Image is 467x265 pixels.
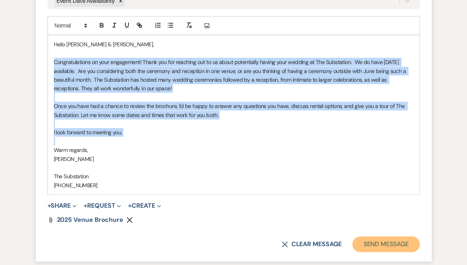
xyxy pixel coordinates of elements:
a: 2025 Venue Brochure [57,217,123,223]
button: Request [84,203,121,209]
span: + [48,203,51,209]
button: Share [48,203,77,209]
p: Congratulations on your engagement! Thank you for reaching out to us about potentially having you... [54,58,414,93]
p: [PERSON_NAME] [54,155,414,163]
p: The Substation [54,172,414,181]
p: Hello [PERSON_NAME] & [PERSON_NAME], [54,40,414,49]
p: I look forward to meeting you. [54,128,414,137]
p: Once you have had a chance to review the brochure, I'd be happy to answer any questions you have,... [54,102,414,119]
button: Create [128,203,161,209]
button: Clear message [282,241,341,247]
span: + [84,203,87,209]
button: Send Message [352,236,419,252]
span: 2025 Venue Brochure [57,216,123,224]
p: [PHONE_NUMBER] [54,181,414,190]
span: + [128,203,132,209]
p: Warm regards, [54,146,414,154]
